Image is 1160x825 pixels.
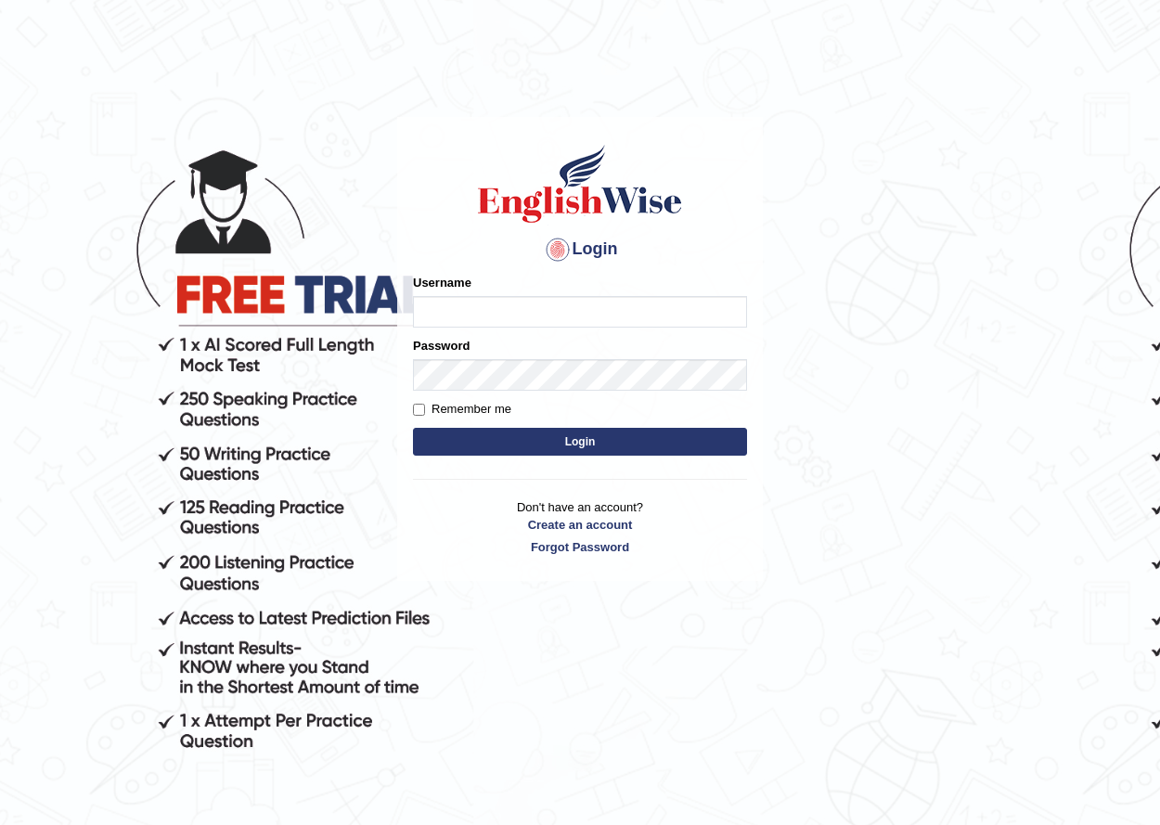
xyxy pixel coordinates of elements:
[413,400,511,419] label: Remember me
[413,235,747,264] h4: Login
[474,142,686,226] img: Logo of English Wise sign in for intelligent practice with AI
[413,516,747,534] a: Create an account
[413,404,425,416] input: Remember me
[413,337,470,354] label: Password
[413,274,471,291] label: Username
[413,428,747,456] button: Login
[413,538,747,556] a: Forgot Password
[413,498,747,556] p: Don't have an account?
